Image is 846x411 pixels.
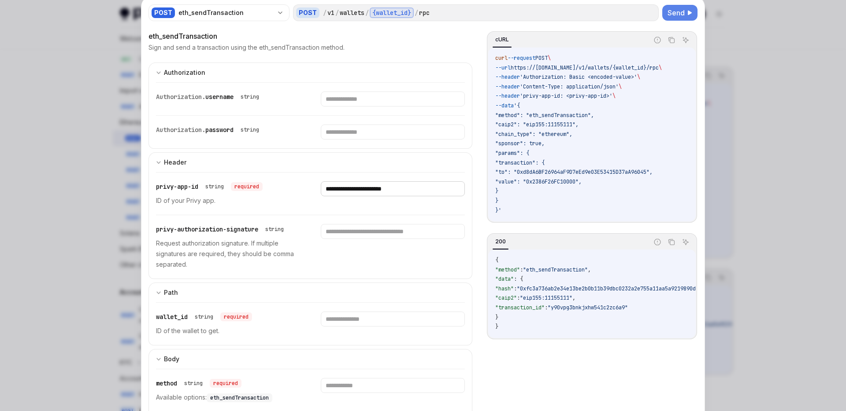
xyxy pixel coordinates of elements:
[495,207,501,214] span: }'
[156,181,263,192] div: privy-app-id
[156,312,252,322] div: wallet_id
[156,378,241,389] div: method
[619,83,622,90] span: \
[495,102,514,109] span: --data
[148,152,472,172] button: expand input section
[164,157,186,168] div: Header
[588,266,591,273] span: ,
[148,349,472,369] button: expand input section
[148,62,472,82] button: expand input section
[148,31,472,41] div: eth_sendTransaction
[680,34,691,46] button: Ask AI
[495,285,514,292] span: "hash"
[156,195,300,206] p: ID of your Privy app.
[495,55,508,62] span: curl
[415,8,418,17] div: /
[156,326,300,336] p: ID of the wallet to get.
[156,313,188,321] span: wallet_id
[511,64,659,71] span: https://[DOMAIN_NAME]/v1/wallets/{wallet_id}/rpc
[335,8,339,17] div: /
[495,121,579,128] span: "caip2": "eip155:11155111",
[668,7,685,18] span: Send
[495,187,498,194] span: }
[495,323,498,330] span: }
[520,92,612,99] span: 'privy-app-id: <privy-app-id>'
[156,183,198,191] span: privy-app-id
[148,43,345,52] p: Sign and send a transaction using the eth_sendTransaction method.
[164,67,205,78] div: Authorization
[205,93,234,101] span: username
[156,93,205,101] span: Authorization.
[493,236,508,247] div: 200
[495,159,545,166] span: "transaction": {
[156,126,205,134] span: Authorization.
[659,64,662,71] span: \
[520,294,572,301] span: "eip155:11155111"
[495,64,511,71] span: --url
[495,294,517,301] span: "caip2"
[652,236,663,248] button: Report incorrect code
[520,266,523,273] span: :
[666,236,677,248] button: Copy the contents from the code block
[156,225,258,233] span: privy-authorization-signature
[340,8,364,17] div: wallets
[231,182,263,191] div: required
[495,257,498,264] span: {
[495,169,653,176] span: "to": "0xd8dA6BF26964aF9D7eEd9e03E53415D37aA96045",
[508,55,535,62] span: --request
[495,266,520,273] span: "method"
[296,7,319,18] div: POST
[419,8,430,17] div: rpc
[164,354,179,364] div: Body
[495,83,520,90] span: --header
[666,34,677,46] button: Copy the contents from the code block
[156,379,177,387] span: method
[205,126,234,134] span: password
[210,379,241,388] div: required
[523,266,588,273] span: "eth_sendTransaction"
[365,8,369,17] div: /
[495,150,529,157] span: "params": {
[156,92,263,102] div: Authorization.username
[652,34,663,46] button: Report incorrect code
[662,5,698,21] button: Send
[210,394,269,401] span: eth_sendTransaction
[514,275,523,283] span: : {
[493,34,512,45] div: cURL
[535,55,548,62] span: POST
[220,312,252,321] div: required
[548,304,628,311] span: "y90vpg3bnkjxhw541c2zc6a9"
[520,73,637,81] span: 'Authorization: Basic <encoded-value>'
[148,283,472,302] button: expand input section
[637,73,640,81] span: \
[152,7,175,18] div: POST
[495,314,498,321] span: }
[548,55,551,62] span: \
[495,275,514,283] span: "data"
[495,140,545,147] span: "sponsor": true,
[495,73,520,81] span: --header
[178,8,273,17] div: eth_sendTransaction
[495,304,545,311] span: "transaction_id"
[612,92,616,99] span: \
[495,112,594,119] span: "method": "eth_sendTransaction",
[495,197,498,204] span: }
[156,224,287,235] div: privy-authorization-signature
[164,287,178,298] div: Path
[520,83,619,90] span: 'Content-Type: application/json'
[517,294,520,301] span: :
[156,238,300,270] p: Request authorization signature. If multiple signatures are required, they should be comma separa...
[156,392,300,403] p: Available options:
[495,92,520,99] span: --header
[572,294,575,301] span: ,
[514,285,517,292] span: :
[514,102,520,109] span: '{
[323,8,327,17] div: /
[680,236,691,248] button: Ask AI
[495,131,572,138] span: "chain_type": "ethereum",
[327,8,334,17] div: v1
[370,7,414,18] div: {wallet_id}
[517,285,727,292] span: "0xfc3a736ab2e34e13be2b0b11b39dbc0232a2e755a11aa5a9219890d3b2c6c7d8"
[495,178,582,185] span: "value": "0x2386F26FC10000",
[545,304,548,311] span: :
